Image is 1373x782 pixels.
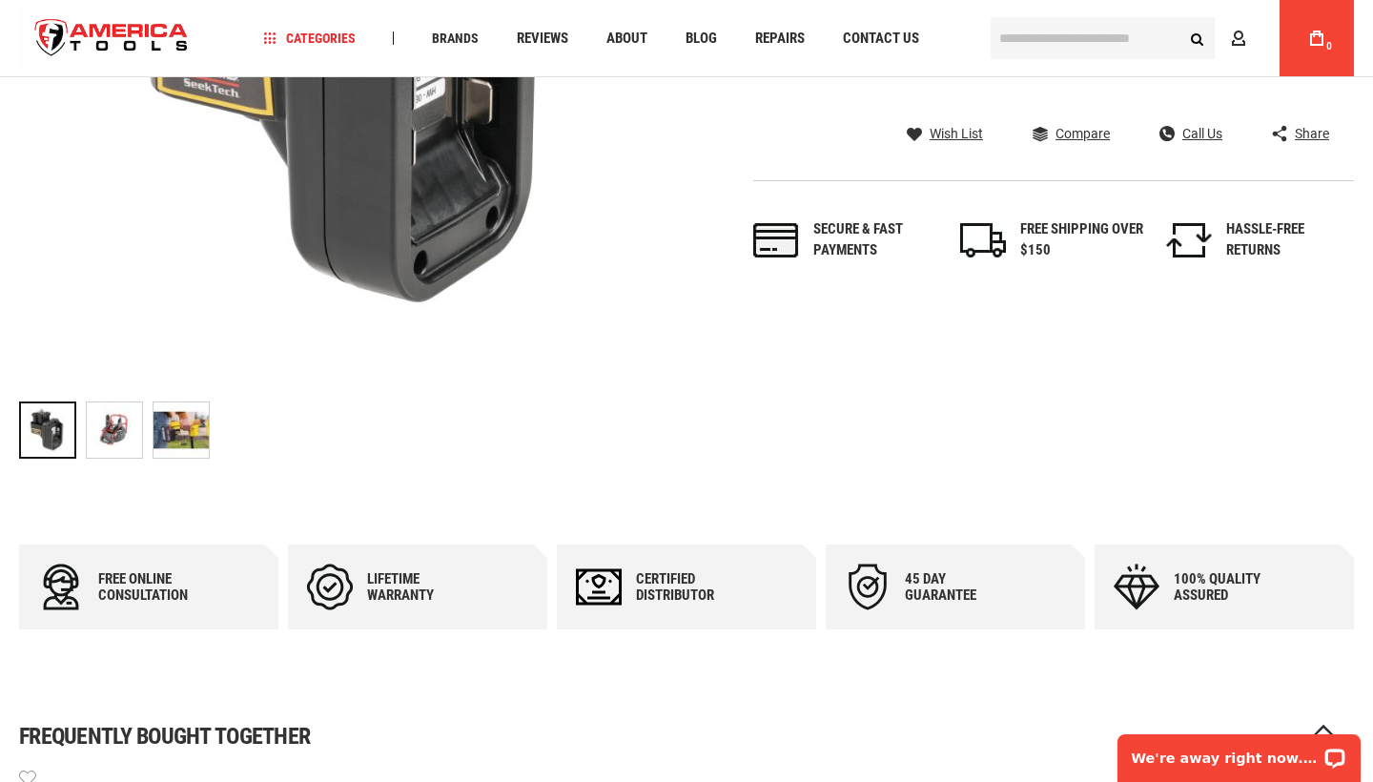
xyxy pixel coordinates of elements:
span: Compare [1055,127,1110,140]
a: Blog [677,26,726,51]
a: Brands [423,26,487,51]
div: 100% quality assured [1174,571,1288,604]
a: Call Us [1159,125,1222,142]
iframe: LiveChat chat widget [1105,722,1373,782]
span: Wish List [930,127,983,140]
img: RIDGID 66503 18V LOCATOR ADAPTOR [87,402,142,458]
a: About [598,26,656,51]
div: 45 day Guarantee [905,571,1019,604]
div: RIDGID 66503 18V LOCATOR ADAPTOR [86,392,153,468]
button: Search [1178,20,1215,56]
iframe: Secure express checkout frame [883,54,1358,110]
span: Blog [686,31,717,46]
a: Wish List [907,125,983,142]
a: Compare [1033,125,1110,142]
span: Repairs [755,31,805,46]
img: RIDGID 66503 18V LOCATOR ADAPTOR [154,402,209,458]
span: Reviews [517,31,568,46]
div: Secure & fast payments [813,219,937,260]
div: Free online consultation [98,571,213,604]
span: Brands [432,31,479,45]
a: Contact Us [834,26,928,51]
span: Contact Us [843,31,919,46]
img: returns [1166,223,1212,257]
img: payments [753,223,799,257]
div: Certified Distributor [636,571,750,604]
a: Reviews [508,26,577,51]
span: Share [1295,127,1329,140]
img: America Tools [19,3,204,74]
div: FREE SHIPPING OVER $150 [1020,219,1144,260]
span: 0 [1326,41,1332,51]
div: RIDGID 66503 18V LOCATOR ADAPTOR [153,392,210,468]
div: RIDGID 66503 18V LOCATOR ADAPTOR [19,392,86,468]
a: Categories [256,26,364,51]
span: About [606,31,647,46]
span: Call Us [1182,127,1222,140]
a: store logo [19,3,204,74]
img: shipping [960,223,1006,257]
a: Repairs [747,26,813,51]
span: Categories [264,31,356,45]
h1: Frequently bought together [19,725,1354,748]
div: Lifetime warranty [367,571,482,604]
div: HASSLE-FREE RETURNS [1226,219,1350,260]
